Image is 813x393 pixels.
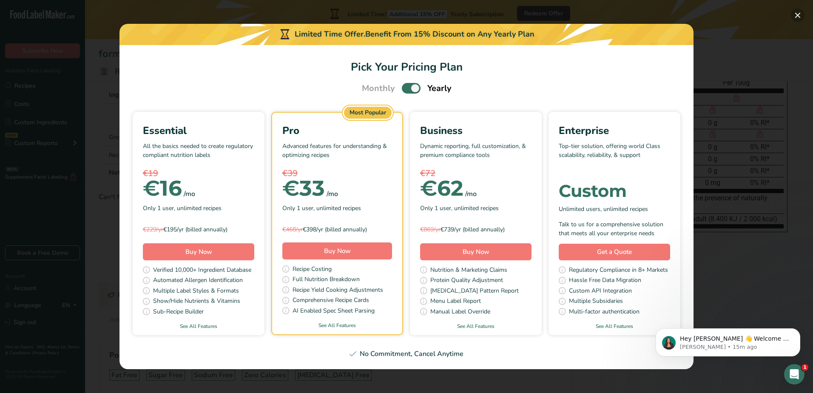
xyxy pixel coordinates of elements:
span: Multiple Subsidaries [569,296,623,307]
div: /mo [327,189,338,199]
span: € [282,175,299,201]
span: €869/yr [420,225,441,234]
span: Manual Label Override [430,307,490,318]
span: Verified 10,000+ Ingredient Database [153,265,251,276]
p: Advanced features for understanding & optimizing recipes [282,142,392,167]
div: 33 [282,180,325,197]
span: AI Enabled Spec Sheet Parsing [293,306,375,317]
div: €39 [282,167,392,180]
button: Buy Now [420,243,532,260]
div: Benefit From 15% Discount on Any Yearly Plan [365,28,534,40]
p: Top-tier solution, offering world Class scalability, reliability, & support [559,142,670,167]
span: € [143,175,160,201]
span: Multiple Label Styles & Formats [153,286,239,297]
div: 62 [420,180,463,197]
div: €19 [143,167,254,180]
div: Talk to us for a comprehensive solution that meets all your enterprise needs [559,220,670,238]
div: /mo [184,189,195,199]
div: No Commitment, Cancel Anytime [130,349,683,359]
span: 1 [802,364,808,371]
h1: Pick Your Pricing Plan [130,59,683,75]
span: Protein Quality Adjustment [430,276,503,286]
span: Comprehensive Recipe Cards [293,296,369,306]
span: € [420,175,437,201]
span: Nutrition & Marketing Claims [430,265,507,276]
span: Buy Now [324,247,351,255]
iframe: Intercom live chat [784,364,804,384]
span: Sub-Recipe Builder [153,307,204,318]
span: Only 1 user, unlimited recipes [143,204,222,213]
p: All the basics needed to create regulatory compliant nutrition labels [143,142,254,167]
span: Monthly [362,82,395,95]
span: Recipe Yield Cooking Adjustments [293,285,383,296]
div: €195/yr (billed annually) [143,225,254,234]
a: See All Features [410,322,542,330]
span: Get a Quote [597,247,632,257]
span: Buy Now [185,248,212,256]
span: [MEDICAL_DATA] Pattern Report [430,286,519,297]
span: Regulatory Compliance in 8+ Markets [569,265,668,276]
div: Custom [559,182,670,199]
span: Automated Allergen Identification [153,276,243,286]
span: Show/Hide Nutrients & Vitamins [153,296,240,307]
span: Hassle Free Data Migration [569,276,641,286]
div: /mo [465,189,477,199]
span: Buy Now [463,248,489,256]
span: Recipe Costing [293,265,332,275]
a: See All Features [272,322,402,329]
div: €739/yr (billed annually) [420,225,532,234]
span: €229/yr [143,225,163,234]
div: 16 [143,180,182,197]
a: See All Features [133,322,264,330]
span: Multi-factor authentication [569,307,640,318]
div: Essential [143,123,254,138]
a: Get a Quote [559,244,670,260]
span: Menu Label Report [430,296,481,307]
span: Full Nutrition Breakdown [293,275,360,285]
span: €468/yr [282,225,303,234]
span: Yearly [427,82,452,95]
button: Buy Now [282,242,392,259]
button: Buy Now [143,243,254,260]
span: Unlimited users, unlimited recipes [559,205,648,214]
div: €398/yr (billed annually) [282,225,392,234]
div: Pro [282,123,392,138]
a: See All Features [549,322,680,330]
div: €72 [420,167,532,180]
p: Dynamic reporting, full customization, & premium compliance tools [420,142,532,167]
div: Business [420,123,532,138]
div: Limited Time Offer. [119,24,694,45]
div: Most Popular [344,107,392,119]
span: Only 1 user, unlimited recipes [282,204,361,213]
span: Custom API Integration [569,286,632,297]
iframe: Intercom notifications message [643,310,813,370]
span: Only 1 user, unlimited recipes [420,204,499,213]
div: Enterprise [559,123,670,138]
